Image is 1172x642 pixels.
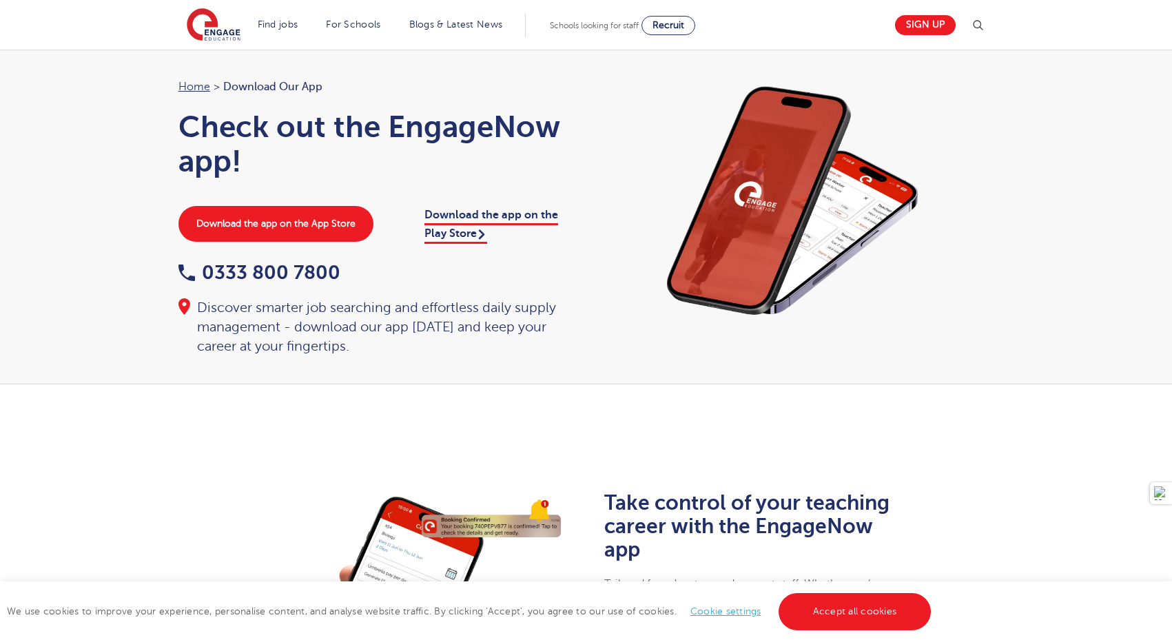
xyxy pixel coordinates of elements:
[178,78,573,96] nav: breadcrumb
[7,606,934,617] span: We use cookies to improve your experience, personalise content, and analyse website traffic. By c...
[550,21,639,30] span: Schools looking for staff
[409,19,503,30] a: Blogs & Latest News
[178,81,210,93] a: Home
[895,15,956,35] a: Sign up
[178,262,340,283] a: 0333 800 7800
[326,19,380,30] a: For Schools
[214,81,220,93] span: >
[690,606,761,617] a: Cookie settings
[223,78,322,96] span: Download our app
[178,206,373,242] a: Download the app on the App Store
[178,298,573,356] div: Discover smarter job searching and effortless daily supply management - download our app [DATE] a...
[178,110,573,178] h1: Check out the EngageNow app!
[604,578,892,627] span: Tailored for educators and support staff. Whether you’re planning ahead or managing daily booking...
[187,8,240,43] img: Engage Education
[652,20,684,30] span: Recruit
[424,209,558,243] a: Download the app on the Play Store
[779,593,932,630] a: Accept all cookies
[258,19,298,30] a: Find jobs
[604,491,890,561] b: Take control of your teaching career with the EngageNow app
[641,16,695,35] a: Recruit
